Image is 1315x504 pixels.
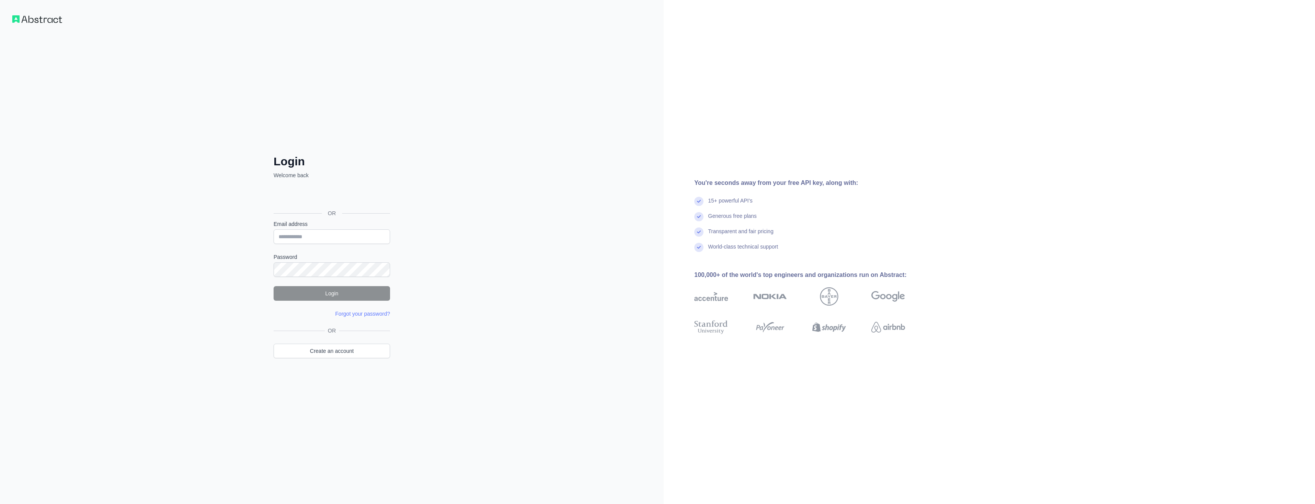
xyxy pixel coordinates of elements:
[694,319,728,336] img: stanford university
[708,227,774,243] div: Transparent and fair pricing
[753,287,787,306] img: nokia
[274,171,390,179] p: Welcome back
[753,319,787,336] img: payoneer
[12,15,62,23] img: Workflow
[694,270,930,280] div: 100,000+ of the world's top engineers and organizations run on Abstract:
[694,197,703,206] img: check mark
[708,197,753,212] div: 15+ powerful API's
[871,287,905,306] img: google
[694,287,728,306] img: accenture
[274,155,390,168] h2: Login
[335,311,390,317] a: Forgot your password?
[708,212,757,227] div: Generous free plans
[274,286,390,301] button: Login
[694,227,703,237] img: check mark
[322,209,342,217] span: OR
[325,327,339,334] span: OR
[274,253,390,261] label: Password
[274,344,390,358] a: Create an account
[871,319,905,336] img: airbnb
[274,220,390,228] label: Email address
[820,287,838,306] img: bayer
[694,178,930,188] div: You're seconds away from your free API key, along with:
[708,243,778,258] div: World-class technical support
[812,319,846,336] img: shopify
[694,243,703,252] img: check mark
[270,188,392,204] iframe: Schaltfläche „Über Google anmelden“
[694,212,703,221] img: check mark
